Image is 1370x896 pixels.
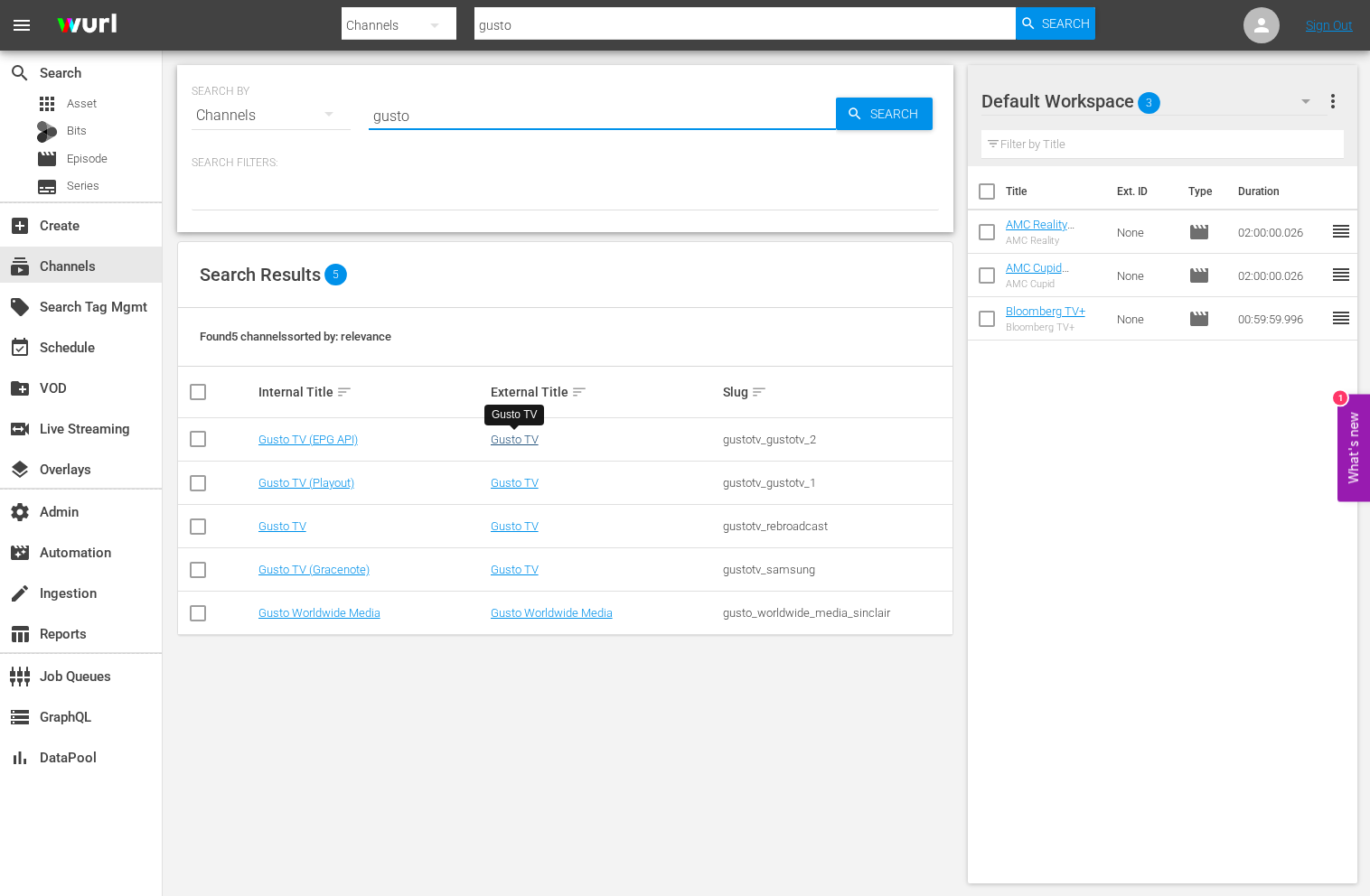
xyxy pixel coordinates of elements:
td: None [1110,297,1182,341]
span: Episode [67,150,108,168]
span: Bits [67,122,87,140]
span: reorder [1330,220,1352,242]
div: Default Workspace [981,76,1328,126]
div: Gusto TV [492,407,537,423]
th: Ext. ID [1106,166,1178,217]
span: reorder [1330,264,1352,285]
span: Episode [1188,221,1210,243]
a: Gusto TV [491,519,539,533]
div: gustotv_gustotv_2 [723,433,950,446]
span: more_vert [1322,90,1344,112]
span: Search Results [200,264,321,285]
span: Reports [9,623,31,645]
a: Gusto Worldwide Media [258,606,380,620]
a: Gusto TV (Gracenote) [258,563,370,576]
a: Gusto TV [491,433,539,446]
td: None [1110,210,1182,254]
span: Episode [36,148,58,170]
div: gustotv_gustotv_1 [723,476,950,490]
a: Gusto TV (EPG API) [258,433,358,446]
span: Found 5 channels sorted by: relevance [200,330,391,343]
th: Type [1178,166,1227,217]
a: Gusto TV (Playout) [258,476,354,490]
span: Admin [9,501,31,523]
p: Search Filters: [192,155,939,171]
span: reorder [1330,307,1352,329]
a: Bloomberg TV+ [1006,304,1085,318]
div: AMC Cupid [1006,278,1103,290]
span: Series [67,177,99,195]
span: sort [336,384,352,400]
span: DataPool [9,747,31,769]
td: 00:59:59.996 [1231,297,1330,341]
div: Internal Title [258,381,485,403]
span: sort [751,384,767,400]
span: Asset [67,95,97,113]
span: Overlays [9,459,31,481]
th: Title [1006,166,1106,217]
td: 02:00:00.026 [1231,210,1330,254]
span: Live Streaming [9,418,31,440]
div: gustotv_rebroadcast [723,519,950,533]
div: AMC Reality [1006,235,1103,247]
div: Slug [723,381,950,403]
button: Search [836,98,933,130]
span: Search [863,98,933,130]
span: 5 [324,264,347,285]
div: Bloomberg TV+ [1006,322,1085,333]
a: Gusto TV [491,476,539,490]
span: Episode [1188,308,1210,330]
a: AMC Cupid (Generic EPG) [1006,261,1077,288]
span: 3 [1138,84,1160,122]
a: Gusto TV [491,563,539,576]
div: External Title [491,381,718,403]
div: Channels [192,90,351,141]
span: Ingestion [9,583,31,604]
div: 1 [1333,391,1347,406]
span: VOD [9,378,31,399]
span: Job Queues [9,666,31,687]
button: Search [1016,7,1095,40]
span: GraphQL [9,706,31,728]
a: Gusto Worldwide Media [491,606,613,620]
span: Schedule [9,337,31,359]
a: Gusto TV [258,519,306,533]
button: Open Feedback Widget [1337,395,1370,502]
td: None [1110,254,1182,297]
span: Asset [36,93,58,115]
span: Search Tag Mgmt [9,296,31,318]
span: Search [1042,7,1090,40]
span: Create [9,215,31,237]
td: 02:00:00.026 [1231,254,1330,297]
img: ans4CAIJ8jUAAAAAAAAAAAAAAAAAAAAAAAAgQb4GAAAAAAAAAAAAAAAAAAAAAAAAJMjXAAAAAAAAAAAAAAAAAAAAAAAAgAT5G... [43,5,130,47]
span: Channels [9,256,31,277]
span: Episode [1188,265,1210,286]
div: Bits [36,121,58,143]
span: Search [9,62,31,84]
div: gustotv_samsung [723,563,950,576]
span: Automation [9,542,31,564]
div: gusto_worldwide_media_sinclair [723,606,950,620]
th: Duration [1227,166,1336,217]
a: AMC Reality (Generic EPG) [1006,218,1077,245]
button: more_vert [1322,79,1344,123]
a: Sign Out [1306,18,1353,33]
span: Series [36,176,58,198]
span: sort [571,384,587,400]
span: menu [11,14,33,36]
